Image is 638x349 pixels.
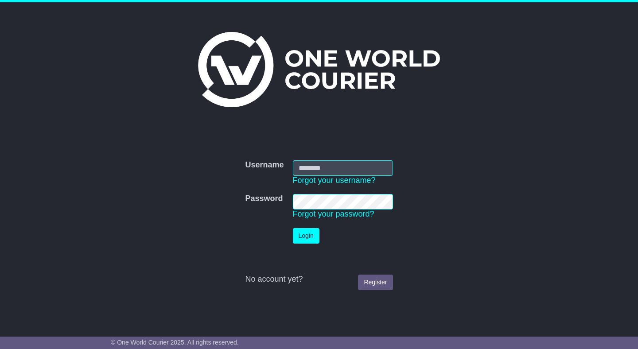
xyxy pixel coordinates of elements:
a: Forgot your username? [293,176,376,185]
button: Login [293,228,319,244]
a: Register [358,275,393,290]
label: Password [245,194,283,204]
span: © One World Courier 2025. All rights reserved. [111,339,239,346]
img: One World [198,32,440,107]
div: No account yet? [245,275,393,284]
a: Forgot your password? [293,209,374,218]
label: Username [245,160,284,170]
